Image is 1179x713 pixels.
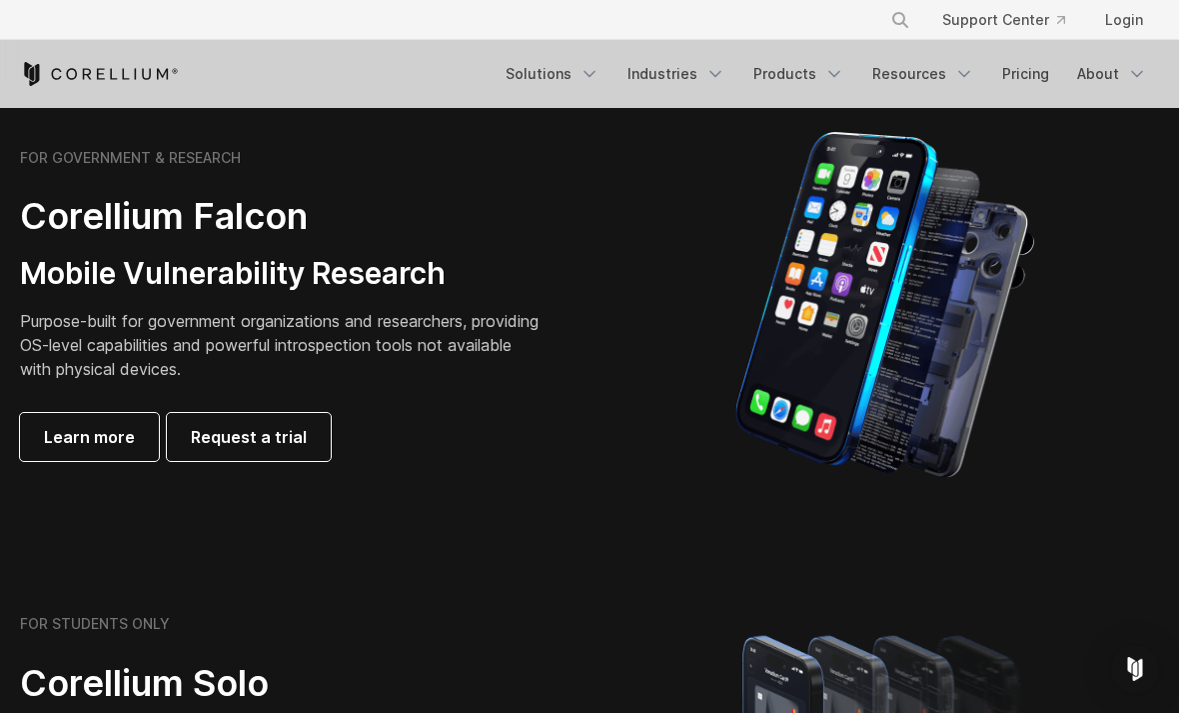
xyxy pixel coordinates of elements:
[20,309,542,381] p: Purpose-built for government organizations and researchers, providing OS-level capabilities and p...
[734,130,1035,480] img: iPhone model separated into the mechanics used to build the physical device.
[20,149,241,167] h6: FOR GOVERNMENT & RESEARCH
[741,56,856,92] a: Products
[1089,2,1159,38] a: Login
[1111,645,1159,693] div: Open Intercom Messenger
[167,413,331,461] a: Request a trial
[191,425,307,449] span: Request a trial
[926,2,1081,38] a: Support Center
[494,56,611,92] a: Solutions
[1065,56,1159,92] a: About
[990,56,1061,92] a: Pricing
[20,661,542,706] h2: Corellium Solo
[20,413,159,461] a: Learn more
[20,615,170,633] h6: FOR STUDENTS ONLY
[20,255,542,293] h3: Mobile Vulnerability Research
[20,62,179,86] a: Corellium Home
[494,56,1159,92] div: Navigation Menu
[866,2,1159,38] div: Navigation Menu
[882,2,918,38] button: Search
[20,194,542,239] h2: Corellium Falcon
[44,425,135,449] span: Learn more
[615,56,737,92] a: Industries
[860,56,986,92] a: Resources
